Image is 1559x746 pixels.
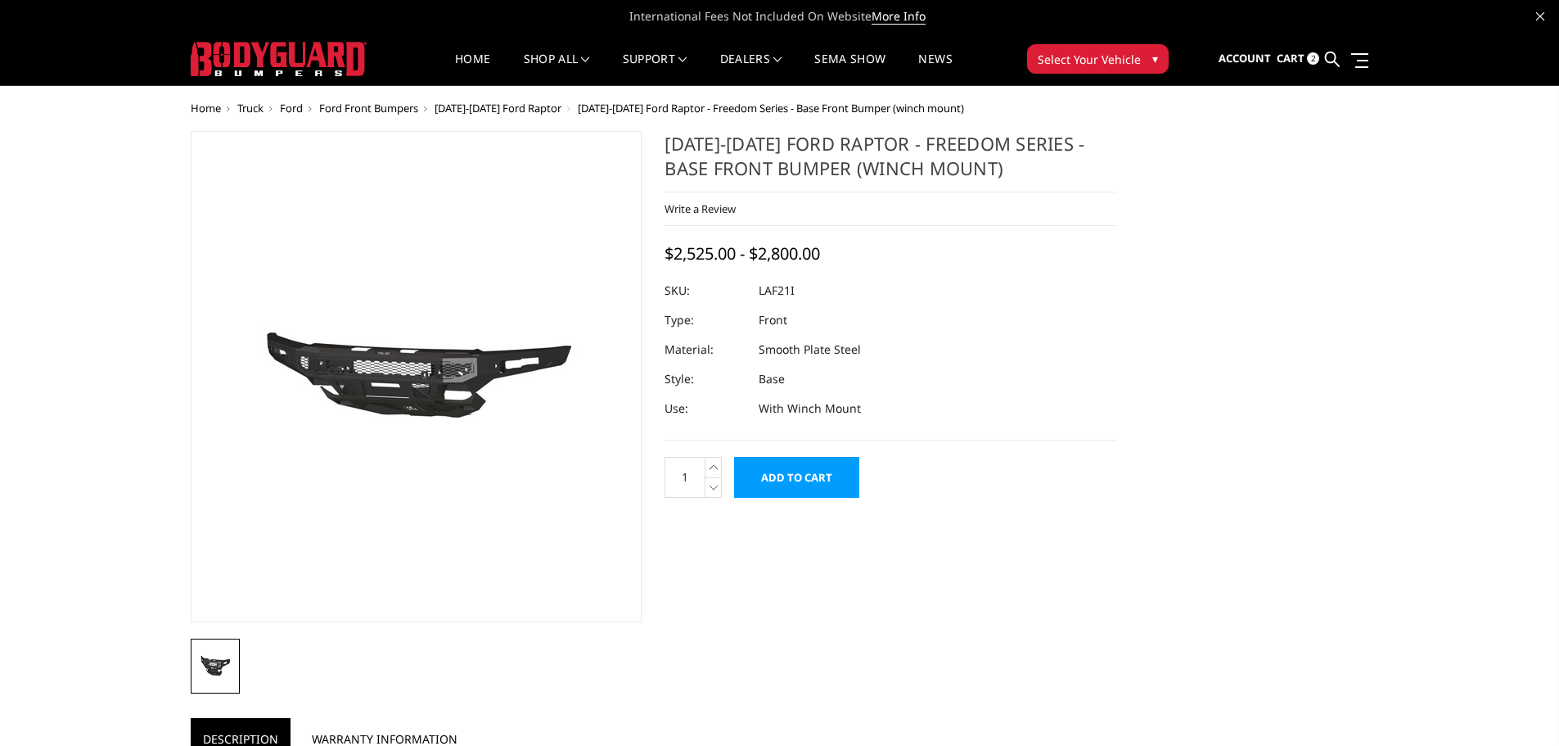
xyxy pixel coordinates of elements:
a: shop all [524,53,590,85]
span: [DATE]-[DATE] Ford Raptor - Freedom Series - Base Front Bumper (winch mount) [578,101,964,115]
span: $2,525.00 - $2,800.00 [665,242,820,264]
dd: Smooth Plate Steel [759,335,861,364]
a: News [918,53,952,85]
img: 2021-2025 Ford Raptor - Freedom Series - Base Front Bumper (winch mount) [196,644,235,689]
dd: Base [759,364,785,394]
a: Support [623,53,687,85]
dd: Front [759,305,787,335]
dd: LAF21I [759,276,795,305]
dd: With Winch Mount [759,394,861,423]
dt: Material: [665,335,746,364]
a: Home [191,101,221,115]
span: 2 [1307,52,1319,65]
a: Cart 2 [1277,37,1319,81]
a: 2021-2025 Ford Raptor - Freedom Series - Base Front Bumper (winch mount) [191,131,642,622]
a: SEMA Show [814,53,885,85]
h1: [DATE]-[DATE] Ford Raptor - Freedom Series - Base Front Bumper (winch mount) [665,131,1116,192]
dt: SKU: [665,276,746,305]
a: Home [455,53,490,85]
a: Truck [237,101,264,115]
input: Add to Cart [734,457,859,498]
a: More Info [872,8,926,25]
img: 2021-2025 Ford Raptor - Freedom Series - Base Front Bumper (winch mount) [211,281,620,472]
button: Select Your Vehicle [1027,44,1169,74]
a: Account [1219,37,1271,81]
a: Write a Review [665,201,736,216]
a: [DATE]-[DATE] Ford Raptor [435,101,561,115]
a: Dealers [720,53,782,85]
span: ▾ [1152,50,1158,67]
span: Select Your Vehicle [1038,51,1141,68]
a: Ford Front Bumpers [319,101,418,115]
img: BODYGUARD BUMPERS [191,42,367,76]
dt: Use: [665,394,746,423]
dt: Type: [665,305,746,335]
span: Account [1219,51,1271,66]
a: Ford [280,101,303,115]
dt: Style: [665,364,746,394]
span: Cart [1277,51,1304,66]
